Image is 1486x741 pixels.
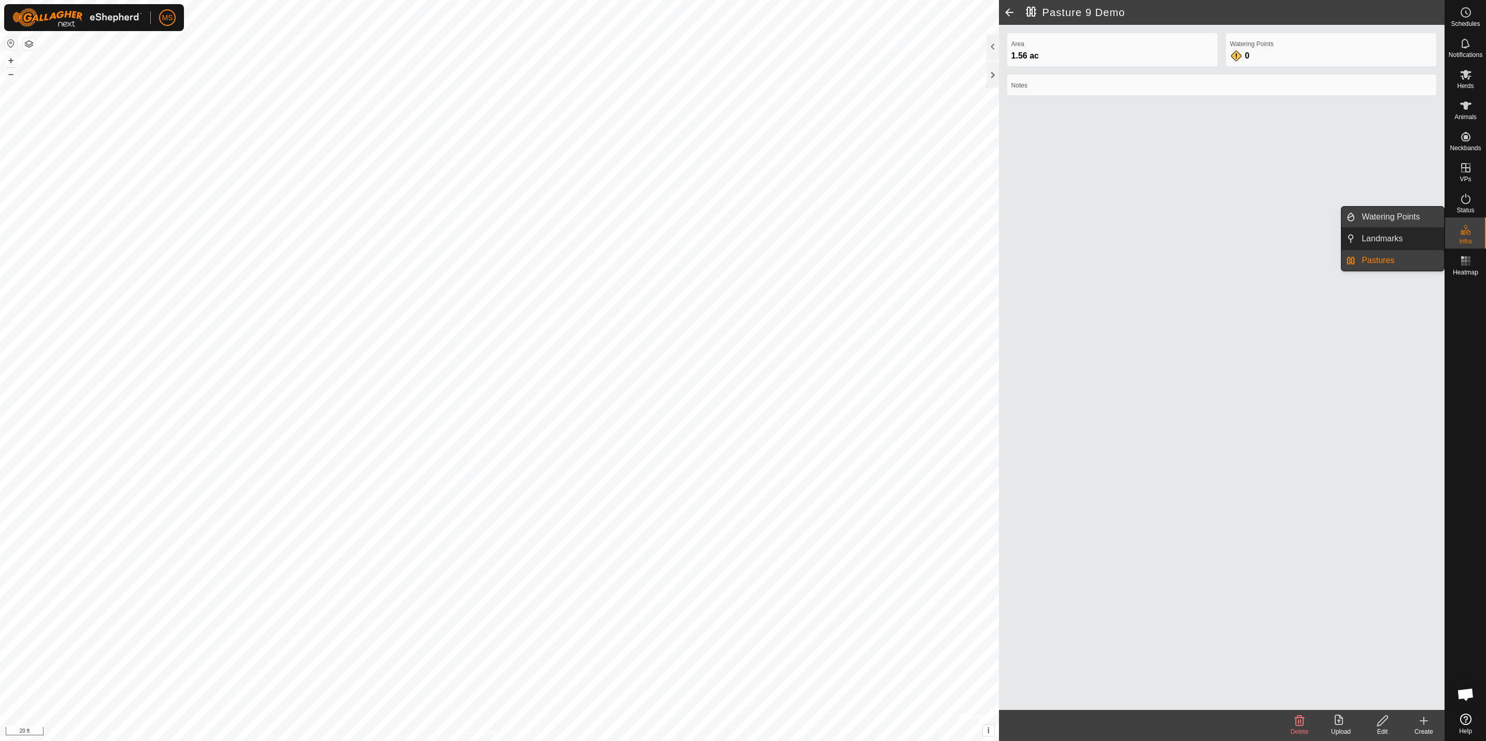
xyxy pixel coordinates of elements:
a: Landmarks [1355,228,1444,249]
span: Neckbands [1450,145,1481,151]
span: Infra [1459,238,1471,244]
a: Privacy Policy [459,728,497,737]
span: Delete [1291,728,1309,735]
span: Status [1456,207,1474,213]
span: Notifications [1449,52,1482,58]
div: Create [1403,727,1445,736]
span: Herds [1457,83,1474,89]
label: Watering Points [1230,39,1432,49]
button: – [5,68,17,80]
label: Notes [1011,81,1432,90]
span: Watering Points [1362,211,1420,223]
div: Edit [1362,727,1403,736]
span: 0 [1245,51,1250,60]
li: Watering Points [1341,207,1444,227]
span: 1.56 ac [1011,51,1039,60]
a: Watering Points [1355,207,1444,227]
button: i [983,725,994,736]
li: Pastures [1341,250,1444,271]
a: Pastures [1355,250,1444,271]
span: VPs [1460,176,1471,182]
button: Reset Map [5,37,17,50]
span: i [987,726,989,735]
button: + [5,54,17,67]
div: Open chat [1450,679,1481,710]
span: Heatmap [1453,269,1478,275]
span: Pastures [1362,254,1394,267]
h2: Pasture 9 Demo [1026,6,1445,19]
li: Landmarks [1341,228,1444,249]
a: Contact Us [509,728,540,737]
span: Animals [1454,114,1477,120]
button: Map Layers [23,38,35,50]
img: Gallagher Logo [12,8,142,27]
div: Upload [1320,727,1362,736]
span: Schedules [1451,21,1480,27]
span: MS [162,12,173,23]
a: Help [1445,709,1486,738]
span: Landmarks [1362,233,1403,245]
span: Help [1459,728,1472,734]
label: Area [1011,39,1213,49]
